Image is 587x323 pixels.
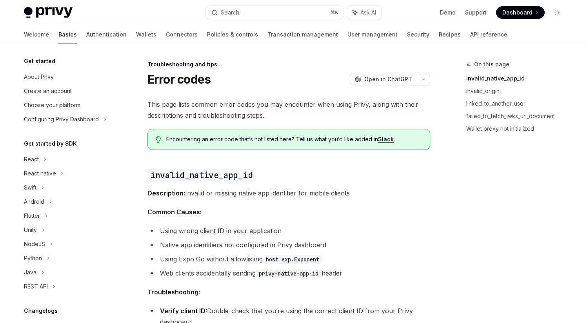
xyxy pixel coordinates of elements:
[439,25,461,44] a: Recipes
[58,25,77,44] a: Basics
[166,25,198,44] a: Connectors
[466,85,570,97] a: invalid_origin
[147,288,200,296] strong: Troubleshooting:
[24,139,77,148] h5: Get started by SDK
[24,183,36,192] div: Swift
[207,25,258,44] a: Policies & controls
[24,155,39,164] div: React
[18,70,118,84] a: About Privy
[24,25,49,44] a: Welcome
[136,25,156,44] a: Wallets
[147,60,430,68] div: Troubleshooting and tips
[470,25,507,44] a: API reference
[156,136,161,143] svg: Tip
[147,72,211,86] h1: Error codes
[24,72,54,82] div: About Privy
[147,254,430,265] li: Using Expo Go without allowlisting
[347,25,398,44] a: User management
[160,307,207,315] strong: Verify client ID:
[147,99,430,121] span: This page lists common error codes you may encounter when using Privy, along with their descripti...
[147,268,430,279] li: Web clients accidentally sending header
[147,208,202,216] strong: Common Causes:
[256,269,322,278] code: privy-native-app-id
[466,97,570,110] a: linked_to_another_user
[147,188,430,199] span: Invalid or missing native app identifier for mobile clients
[364,75,412,83] span: Open in ChatGPT
[474,60,509,69] span: On this page
[407,25,429,44] a: Security
[24,268,36,277] div: Java
[551,6,563,19] button: Toggle dark mode
[24,211,40,221] div: Flutter
[24,169,56,178] div: React native
[263,255,322,264] code: host.exp.Exponent
[24,282,48,291] div: REST API
[24,197,44,206] div: Android
[360,9,376,16] span: Ask AI
[496,6,545,19] a: Dashboard
[466,72,570,85] a: invalid_native_app_id
[466,122,570,135] a: Wallet proxy not initialized
[24,100,80,110] div: Choose your platform
[267,25,338,44] a: Transaction management
[378,136,394,143] a: Slack
[24,239,45,249] div: NodeJS
[465,9,487,16] a: Support
[18,98,118,112] a: Choose your platform
[147,169,256,181] code: invalid_native_app_id
[24,86,72,96] div: Create an account
[86,25,127,44] a: Authentication
[24,225,37,235] div: Unity
[206,5,343,20] button: Search...⌘K
[24,57,55,66] h5: Get started
[330,9,338,16] span: ⌘ K
[440,9,456,16] a: Demo
[147,189,185,197] strong: Description:
[166,135,422,143] span: Encountering an error code that’s not listed here? Tell us what you’d like added in .
[147,239,430,250] li: Native app identifiers not configured in Privy dashboard
[24,306,58,316] h5: Changelogs
[466,110,570,122] a: failed_to_fetch_jwks_uri_document
[24,7,73,18] img: light logo
[24,254,42,263] div: Python
[18,84,118,98] a: Create an account
[350,73,417,86] button: Open in ChatGPT
[24,115,99,124] div: Configuring Privy Dashboard
[502,9,532,16] span: Dashboard
[147,225,430,236] li: Using wrong client ID in your application
[347,5,382,20] button: Ask AI
[221,8,243,17] div: Search...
